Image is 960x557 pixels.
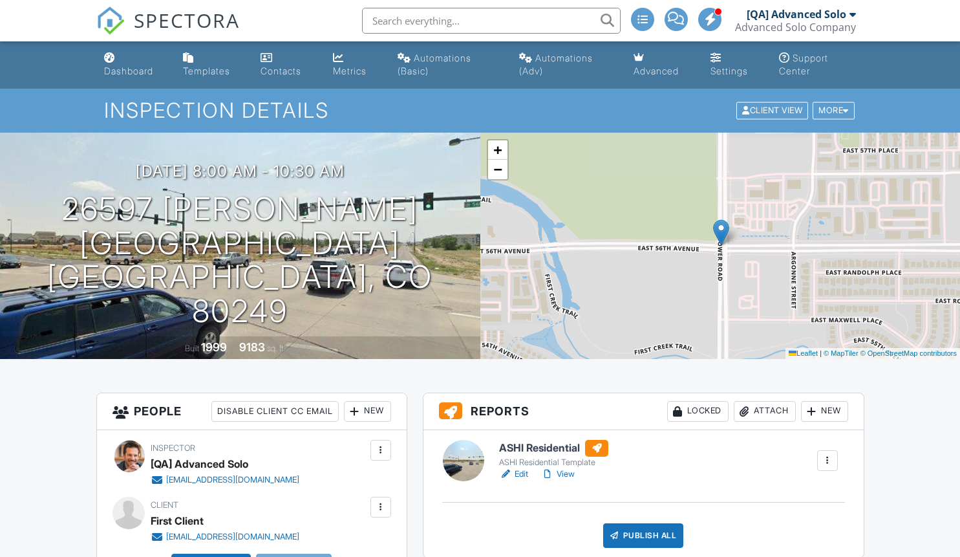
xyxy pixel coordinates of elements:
a: [EMAIL_ADDRESS][DOMAIN_NAME] [151,474,299,486]
h3: People [97,393,407,430]
div: Advanced [634,65,679,76]
div: Metrics [333,65,367,76]
div: New [801,401,848,422]
a: Advanced [628,47,695,83]
div: 9183 [239,340,265,354]
div: Automations (Adv) [519,52,593,76]
h1: 26597 [PERSON_NAME][GEOGRAPHIC_DATA] [GEOGRAPHIC_DATA], CO 80249 [21,192,460,329]
img: Marker [713,219,729,246]
a: ASHI Residential ASHI Residential Template [499,440,608,468]
h1: Inspection Details [104,99,855,122]
a: SPECTORA [96,17,240,45]
a: Edit [499,468,528,481]
div: [QA] Advanced Solo [151,454,248,474]
div: [QA] Advanced Solo [747,8,846,21]
a: [EMAIL_ADDRESS][DOMAIN_NAME] [151,530,299,543]
div: Settings [710,65,748,76]
span: − [493,161,502,177]
div: More [813,102,855,120]
div: First Client [151,511,204,530]
div: [EMAIL_ADDRESS][DOMAIN_NAME] [166,475,299,485]
a: View [541,468,575,481]
a: Contacts [255,47,317,83]
a: Dashboard [99,47,168,83]
span: sq. ft. [267,344,285,353]
a: Settings [705,47,763,83]
span: | [820,349,822,357]
div: Contacts [261,65,301,76]
div: New [344,401,391,422]
a: Zoom in [488,140,507,160]
a: Metrics [328,47,382,83]
div: Automations (Basic) [398,52,471,76]
div: Disable Client CC Email [211,401,339,422]
a: Zoom out [488,160,507,179]
a: Client View [735,105,811,115]
div: Publish All [603,523,684,548]
span: + [493,142,502,158]
div: Locked [667,401,729,422]
h3: Reports [423,393,864,430]
h6: ASHI Residential [499,440,608,457]
a: © OpenStreetMap contributors [860,349,957,357]
div: Support Center [779,52,828,76]
a: © MapTiler [824,349,859,357]
div: ASHI Residential Template [499,457,608,468]
a: Support Center [774,47,862,83]
div: 1999 [201,340,227,354]
input: Search everything... [362,8,621,34]
h3: [DATE] 8:00 am - 10:30 am [136,162,345,180]
a: Automations (Advanced) [514,47,618,83]
a: Leaflet [789,349,818,357]
div: Client View [736,102,808,120]
div: Advanced Solo Company [735,21,856,34]
span: SPECTORA [134,6,240,34]
img: The Best Home Inspection Software - Spectora [96,6,125,35]
div: Dashboard [104,65,153,76]
div: Attach [734,401,796,422]
div: Templates [183,65,230,76]
span: Client [151,500,178,510]
span: Inspector [151,443,195,453]
a: Automations (Basic) [392,47,504,83]
span: Built [185,344,199,353]
a: Templates [178,47,245,83]
div: [EMAIL_ADDRESS][DOMAIN_NAME] [166,532,299,542]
